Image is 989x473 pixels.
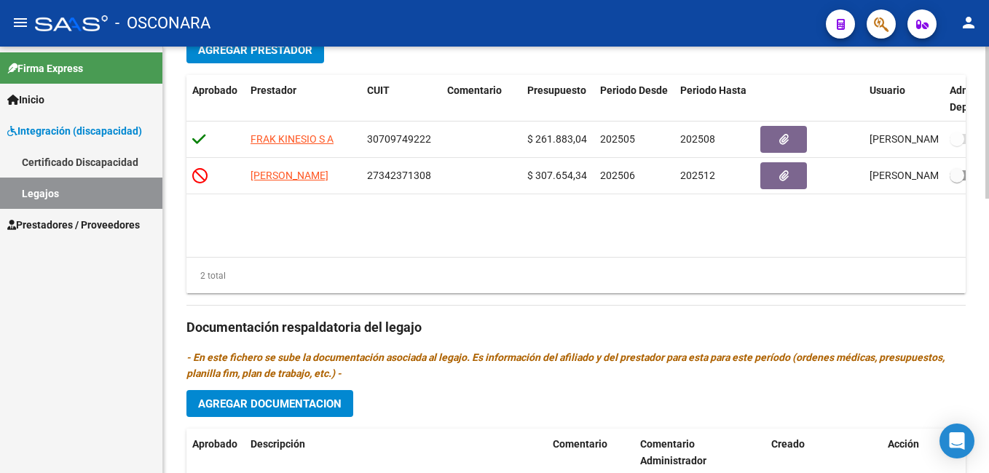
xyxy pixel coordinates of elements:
[7,60,83,76] span: Firma Express
[680,84,746,96] span: Periodo Hasta
[7,123,142,139] span: Integración (discapacidad)
[600,133,635,145] span: 202505
[367,84,390,96] span: CUIT
[527,84,586,96] span: Presupuesto
[600,170,635,181] span: 202506
[939,424,974,458] div: Open Intercom Messenger
[198,397,342,410] span: Agregar Documentacion
[186,390,353,417] button: Agregar Documentacion
[7,217,140,233] span: Prestadores / Proveedores
[186,75,245,123] datatable-header-cell: Aprobado
[594,75,674,123] datatable-header-cell: Periodo Desde
[367,133,431,145] span: 30709749222
[198,44,312,57] span: Agregar Prestador
[527,170,587,181] span: $ 307.654,34
[251,438,305,450] span: Descripción
[553,438,607,450] span: Comentario
[640,438,706,466] span: Comentario Administrador
[192,84,237,96] span: Aprobado
[186,317,966,338] h3: Documentación respaldatoria del legajo
[960,14,977,31] mat-icon: person
[251,170,328,181] span: [PERSON_NAME]
[7,92,44,108] span: Inicio
[864,75,944,123] datatable-header-cell: Usuario
[361,75,441,123] datatable-header-cell: CUIT
[186,351,945,379] i: - En este fichero se sube la documentación asociada al legajo. Es información del afiliado y del ...
[600,84,668,96] span: Periodo Desde
[12,14,29,31] mat-icon: menu
[115,7,210,39] span: - OSCONARA
[771,438,805,450] span: Creado
[680,133,715,145] span: 202508
[521,75,594,123] datatable-header-cell: Presupuesto
[367,170,431,181] span: 27342371308
[870,133,984,145] span: [PERSON_NAME] [DATE]
[674,75,754,123] datatable-header-cell: Periodo Hasta
[870,170,984,181] span: [PERSON_NAME] [DATE]
[527,133,587,145] span: $ 261.883,04
[447,84,502,96] span: Comentario
[680,170,715,181] span: 202512
[186,268,226,284] div: 2 total
[245,75,361,123] datatable-header-cell: Prestador
[192,438,237,450] span: Aprobado
[251,133,334,145] span: FRAK KINESIO S A
[186,36,324,63] button: Agregar Prestador
[888,438,919,450] span: Acción
[441,75,521,123] datatable-header-cell: Comentario
[251,84,296,96] span: Prestador
[870,84,905,96] span: Usuario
